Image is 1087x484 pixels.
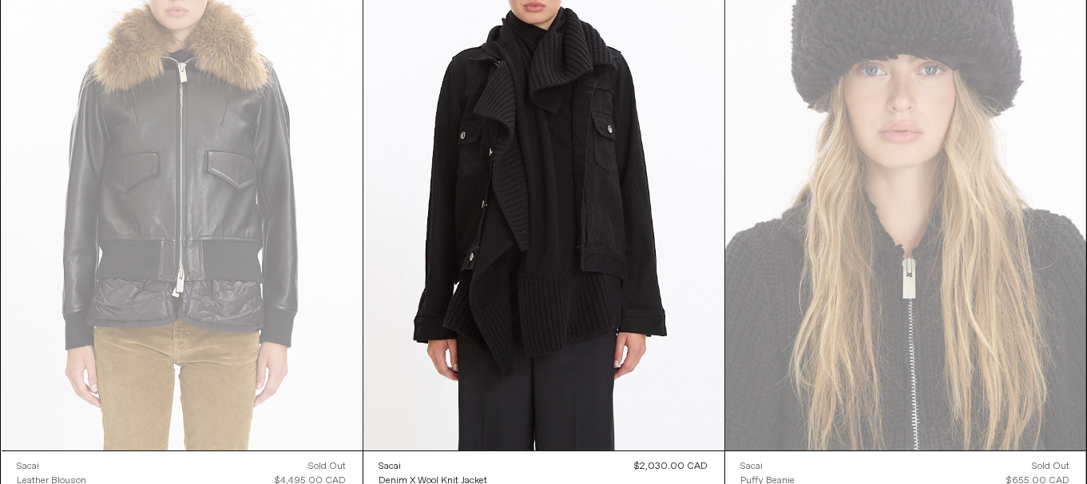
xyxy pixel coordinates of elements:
[1033,459,1070,474] div: Sold out
[379,459,488,474] a: Sacai
[18,460,40,474] div: Sacai
[309,459,347,474] div: Sold out
[379,460,402,474] div: Sacai
[741,459,795,474] a: Sacai
[18,459,87,474] a: Sacai
[741,460,764,474] div: Sacai
[635,459,708,474] div: $2,030.00 CAD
